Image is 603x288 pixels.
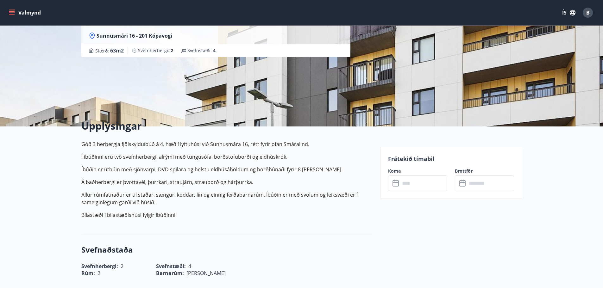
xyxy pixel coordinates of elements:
span: 4 [213,47,216,53]
h3: Svefnaðstaða [81,244,373,255]
p: Frátekið tímabil [388,155,514,163]
p: Á baðherbergi er þvottavél, þurrkari, straujárn, strauborð og hárþurrka. [81,178,373,186]
span: [PERSON_NAME] [186,270,226,277]
span: Rúm : [81,270,95,277]
button: menu [8,7,43,18]
p: Íbúðin er útbúin með sjónvarpi, DVD spilara og helstu eldhúsáhöldum og borðbúnaði fyrir 8 [PERSON... [81,166,373,173]
label: Koma [388,168,447,174]
span: Svefnstæði : [187,47,216,54]
span: 2 [97,270,100,277]
p: Allur rúmfatnaður er til staðar, sængur, koddar, lín og einnig ferðabarnarúm. Íbúðin er með svölu... [81,191,373,206]
button: ÍS [559,7,579,18]
span: 63 m2 [110,47,124,54]
span: 2 [171,47,173,53]
span: Stærð : [95,47,124,54]
p: Góð 3 herbergja fjölskylduíbúð á 4. hæð í lyftuhúsi við Sunnusmára 16, rétt fyrir ofan Smáralind. [81,140,373,148]
h2: Upplýsingar [81,119,373,133]
p: Bílastæði í bílastæðishúsi fylgir íbúðinni. [81,211,373,219]
span: Sunnusmári 16 - 201 Kópavogi [97,32,172,39]
p: Í íbúðinni eru tvö svefnherbergi, alrými með tungusófa, borðstofuborði og eldhúskrók. [81,153,373,161]
span: Barnarúm : [156,270,184,277]
span: B [586,9,590,16]
span: Svefnherbergi : [138,47,173,54]
label: Brottför [455,168,514,174]
button: B [580,5,595,20]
